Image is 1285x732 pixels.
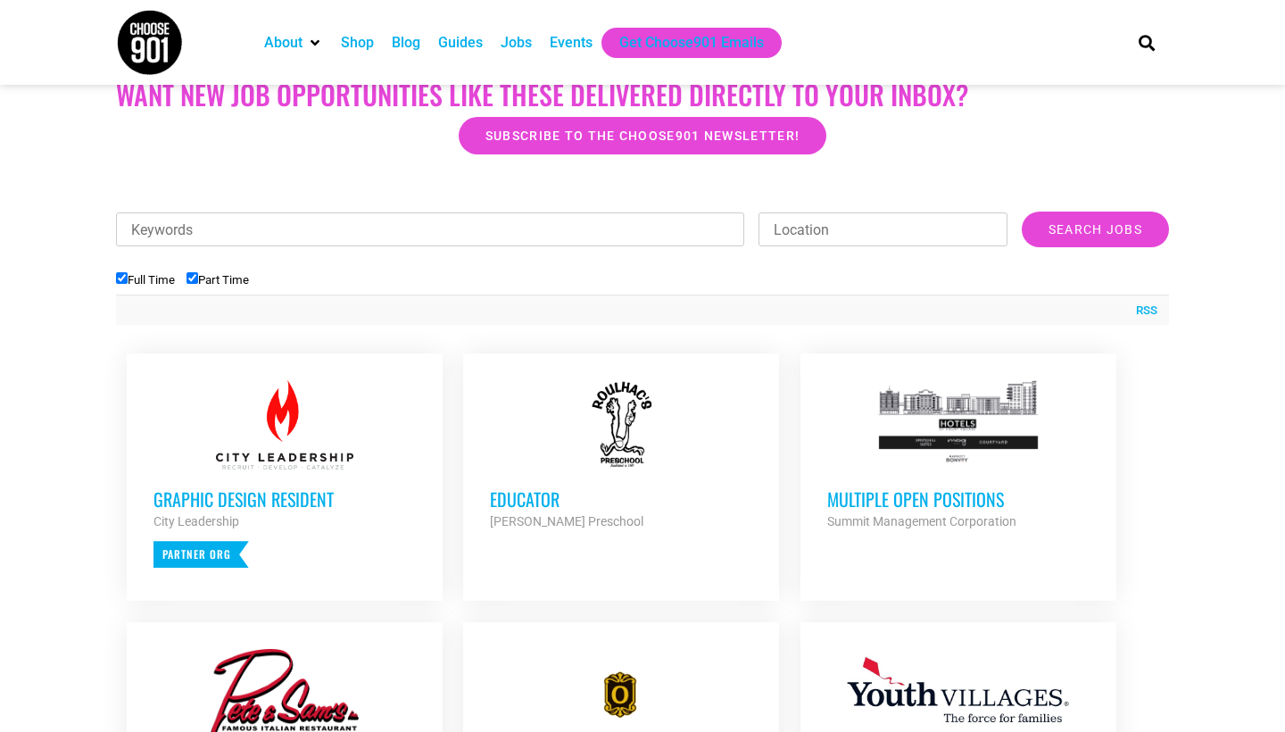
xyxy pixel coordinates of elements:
[153,514,239,528] strong: City Leadership
[153,487,416,511] h3: Graphic Design Resident
[255,28,1108,58] nav: Main nav
[392,32,420,54] a: Blog
[759,212,1007,246] input: Location
[490,487,752,511] h3: Educator
[116,272,128,284] input: Full Time
[490,514,643,528] strong: [PERSON_NAME] Preschool
[116,212,744,246] input: Keywords
[153,541,249,568] p: Partner Org
[827,487,1090,511] h3: Multiple Open Positions
[459,117,826,154] a: Subscribe to the Choose901 newsletter!
[264,32,303,54] a: About
[501,32,532,54] a: Jobs
[187,273,249,287] label: Part Time
[116,273,175,287] label: Full Time
[550,32,593,54] a: Events
[1132,28,1162,57] div: Search
[619,32,764,54] a: Get Choose901 Emails
[255,28,332,58] div: About
[438,32,483,54] a: Guides
[1127,302,1157,320] a: RSS
[187,272,198,284] input: Part Time
[127,354,443,595] a: Graphic Design Resident City Leadership Partner Org
[1022,212,1169,247] input: Search Jobs
[116,79,1169,111] h2: Want New Job Opportunities like these Delivered Directly to your Inbox?
[463,354,779,559] a: Educator [PERSON_NAME] Preschool
[485,129,800,142] span: Subscribe to the Choose901 newsletter!
[800,354,1116,559] a: Multiple Open Positions Summit Management Corporation
[341,32,374,54] a: Shop
[827,514,1016,528] strong: Summit Management Corporation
